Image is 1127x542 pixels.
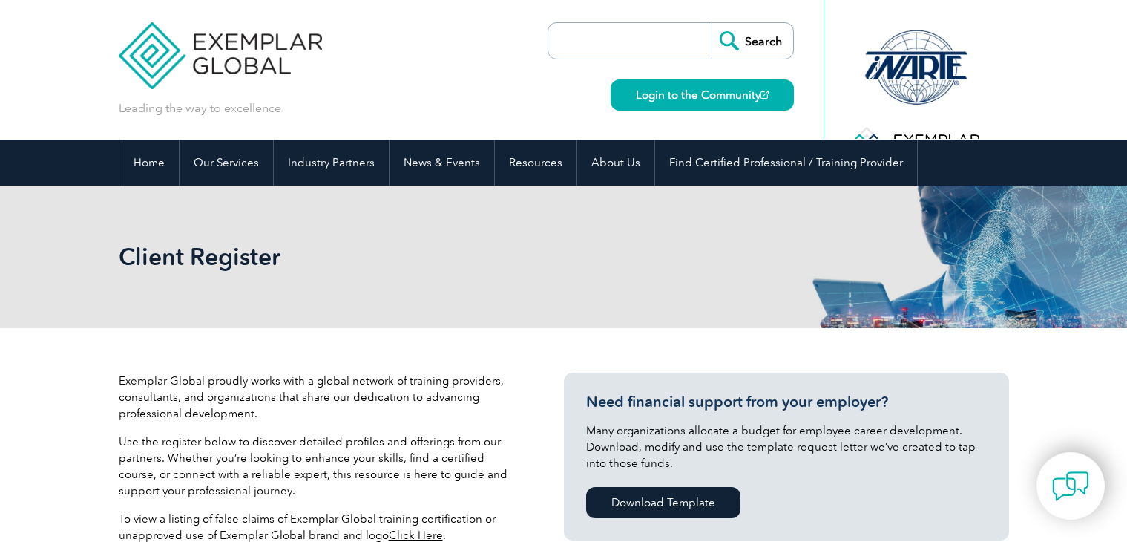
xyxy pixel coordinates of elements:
p: Many organizations allocate a budget for employee career development. Download, modify and use th... [586,422,987,471]
a: Our Services [180,140,273,186]
a: About Us [577,140,654,186]
a: Login to the Community [611,79,794,111]
a: Find Certified Professional / Training Provider [655,140,917,186]
input: Search [712,23,793,59]
h3: Need financial support from your employer? [586,393,987,411]
p: Use the register below to discover detailed profiles and offerings from our partners. Whether you... [119,434,519,499]
a: Home [119,140,179,186]
p: Exemplar Global proudly works with a global network of training providers, consultants, and organ... [119,373,519,422]
p: Leading the way to excellence [119,100,281,117]
a: Download Template [586,487,740,518]
img: open_square.png [760,91,769,99]
a: Resources [495,140,576,186]
a: News & Events [390,140,494,186]
a: Click Here [389,529,443,542]
a: Industry Partners [274,140,389,186]
img: contact-chat.png [1052,468,1089,505]
h2: Client Register [119,245,742,269]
